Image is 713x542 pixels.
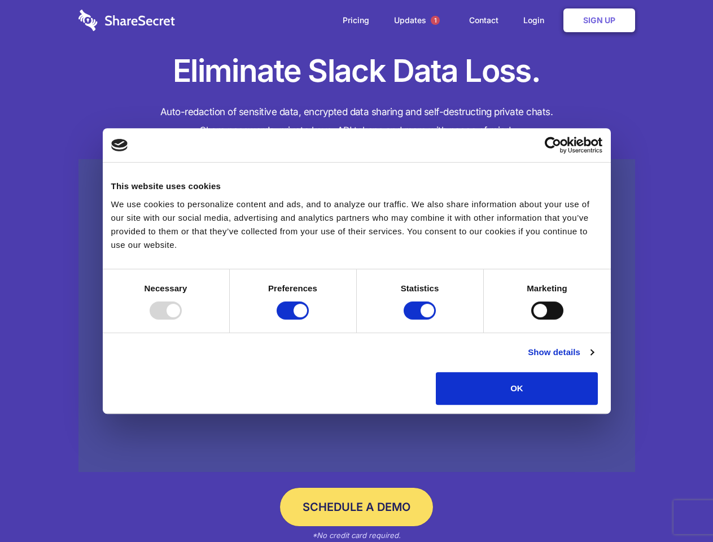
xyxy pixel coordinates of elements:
strong: Marketing [527,283,567,293]
a: Login [512,3,561,38]
a: Usercentrics Cookiebot - opens in a new window [504,137,602,154]
a: Contact [458,3,510,38]
a: Wistia video thumbnail [78,159,635,473]
a: Schedule a Demo [280,488,433,526]
strong: Statistics [401,283,439,293]
a: Pricing [331,3,380,38]
button: OK [436,372,598,405]
em: *No credit card required. [312,531,401,540]
h4: Auto-redaction of sensitive data, encrypted data sharing and self-destructing private chats. Shar... [78,103,635,140]
span: 1 [431,16,440,25]
strong: Necessary [145,283,187,293]
img: logo-wordmark-white-trans-d4663122ce5f474addd5e946df7df03e33cb6a1c49d2221995e7729f52c070b2.svg [78,10,175,31]
a: Show details [528,346,593,359]
div: We use cookies to personalize content and ads, and to analyze our traffic. We also share informat... [111,198,602,252]
img: logo [111,139,128,151]
h1: Eliminate Slack Data Loss. [78,51,635,91]
a: Sign Up [563,8,635,32]
div: This website uses cookies [111,180,602,193]
strong: Preferences [268,283,317,293]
